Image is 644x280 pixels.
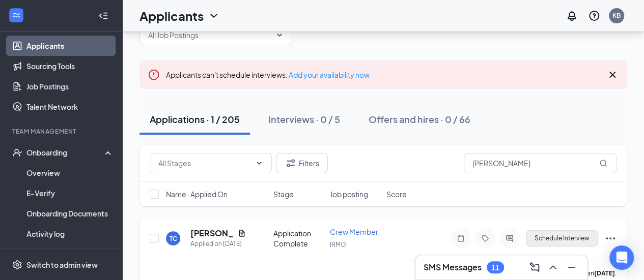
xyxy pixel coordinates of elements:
svg: Ellipses [604,232,617,244]
div: Application Complete [273,228,324,248]
span: Score [386,189,407,199]
svg: ChevronDown [255,159,263,167]
svg: Cross [606,69,619,81]
div: Team Management [12,127,111,136]
h3: SMS Messages [424,262,482,273]
a: Job Postings [26,76,114,97]
div: Interviews · 0 / 5 [268,113,340,126]
a: Add your availability now [289,70,370,79]
button: ComposeMessage [526,259,543,275]
svg: UserCheck [12,147,22,158]
div: 11 [491,263,499,272]
span: Applicants can't schedule interviews. [166,70,370,79]
button: Schedule Interview [526,230,598,246]
svg: Minimize [565,261,577,273]
a: Talent Network [26,97,114,117]
svg: MagnifyingGlass [599,159,607,167]
a: Team [26,244,114,264]
div: Applied on [DATE] [190,239,246,249]
svg: ChevronDown [208,10,220,22]
svg: Note [455,234,467,242]
a: Onboarding Documents [26,203,114,224]
svg: QuestionInfo [588,10,600,22]
button: Filter Filters [276,153,328,173]
a: Overview [26,163,114,183]
input: All Stages [158,158,251,169]
a: Activity log [26,224,114,244]
button: ChevronUp [545,259,561,275]
input: Search in applications [464,153,617,173]
div: Offers and hires · 0 / 66 [369,113,470,126]
svg: Filter [285,157,297,169]
svg: Collapse [98,11,108,21]
h5: [PERSON_NAME] [190,228,234,239]
svg: Settings [12,260,22,270]
span: Crew Member [330,227,378,236]
button: Minimize [563,259,579,275]
svg: Notifications [566,10,578,22]
span: Job posting [330,189,368,199]
a: E-Verify [26,183,114,203]
h1: Applicants [139,7,204,24]
div: Open Intercom Messenger [609,245,634,270]
a: Sourcing Tools [26,56,114,76]
span: Stage [273,189,294,199]
svg: Error [148,69,160,81]
svg: ActiveChat [503,234,516,242]
span: Name · Applied On [166,189,228,199]
input: All Job Postings [148,29,271,41]
svg: ComposeMessage [528,261,541,273]
div: Applications · 1 / 205 [150,113,240,126]
svg: Tag [479,234,491,242]
b: [DATE] [594,269,615,277]
svg: WorkstreamLogo [11,10,21,20]
span: IRMO [330,241,346,248]
div: Switch to admin view [26,260,98,270]
a: Applicants [26,36,114,56]
div: KB [612,11,621,20]
div: Onboarding [26,147,105,158]
svg: Document [238,229,246,237]
svg: ChevronUp [547,261,559,273]
svg: ChevronDown [275,31,284,39]
div: TC [170,234,177,243]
